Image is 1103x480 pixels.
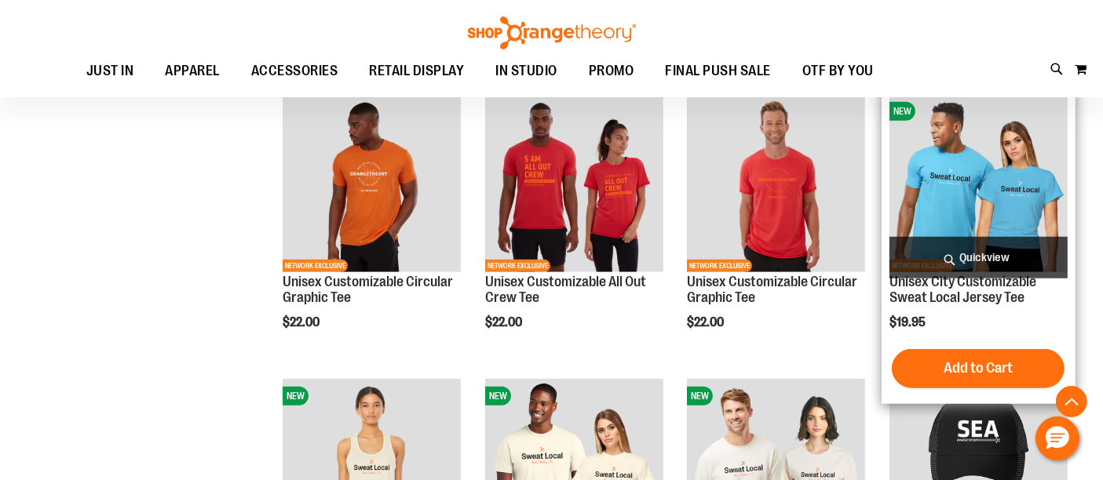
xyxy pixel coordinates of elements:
[944,359,1013,376] span: Add to Cart
[889,94,1068,272] img: Unisex City Customizable Fine Jersey Tee
[485,260,550,272] span: NETWORK EXCLUSIVE
[283,315,322,329] span: $22.00
[687,94,865,275] a: City Customizable Circular Graphic Tee primary imageNETWORK EXCLUSIVE
[485,387,511,405] span: NEW
[236,53,354,89] a: ACCESSORIES
[802,53,874,89] span: OTF BY YOU
[889,102,915,121] span: NEW
[687,274,857,305] a: Unisex Customizable Circular Graphic Tee
[354,53,480,89] a: RETAIL DISPLAY
[589,53,634,89] span: PROMO
[679,86,873,369] div: product
[283,260,348,272] span: NETWORK EXCLUSIVE
[166,53,221,89] span: APPAREL
[477,86,671,369] div: product
[283,94,461,272] img: City Customizable Circular Graphic Tee primary image
[283,274,453,305] a: Unisex Customizable Circular Graphic Tee
[485,274,646,305] a: Unisex Customizable All Out Crew Tee
[892,349,1065,388] button: Add to Cart
[275,86,469,369] div: product
[71,53,150,89] a: JUST IN
[150,53,236,89] a: APPAREL
[889,237,1068,278] a: Quickview
[882,86,1076,404] div: product
[889,274,1036,305] a: Unisex City Customizable Sweat Local Jersey Tee
[480,53,574,89] a: IN STUDIO
[283,387,309,405] span: NEW
[687,387,713,405] span: NEW
[1035,416,1079,460] button: Hello, have a question? Let’s chat.
[485,94,663,275] a: Unisex Customizable All Out Crew TeeNETWORK EXCLUSIVE
[496,53,558,89] span: IN STUDIO
[466,16,638,49] img: Shop Orangetheory
[251,53,338,89] span: ACCESSORIES
[889,315,928,329] span: $19.95
[370,53,465,89] span: RETAIL DISPLAY
[687,260,752,272] span: NETWORK EXCLUSIVE
[485,315,524,329] span: $22.00
[787,53,889,89] a: OTF BY YOU
[687,315,726,329] span: $22.00
[666,53,772,89] span: FINAL PUSH SALE
[1056,386,1087,417] button: Back To Top
[86,53,134,89] span: JUST IN
[687,94,865,272] img: City Customizable Circular Graphic Tee primary image
[485,94,663,272] img: Unisex Customizable All Out Crew Tee
[650,53,787,89] a: FINAL PUSH SALE
[573,53,650,89] a: PROMO
[889,94,1068,275] a: Unisex City Customizable Fine Jersey TeeNEWNETWORK EXCLUSIVE
[283,94,461,275] a: City Customizable Circular Graphic Tee primary imageNETWORK EXCLUSIVE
